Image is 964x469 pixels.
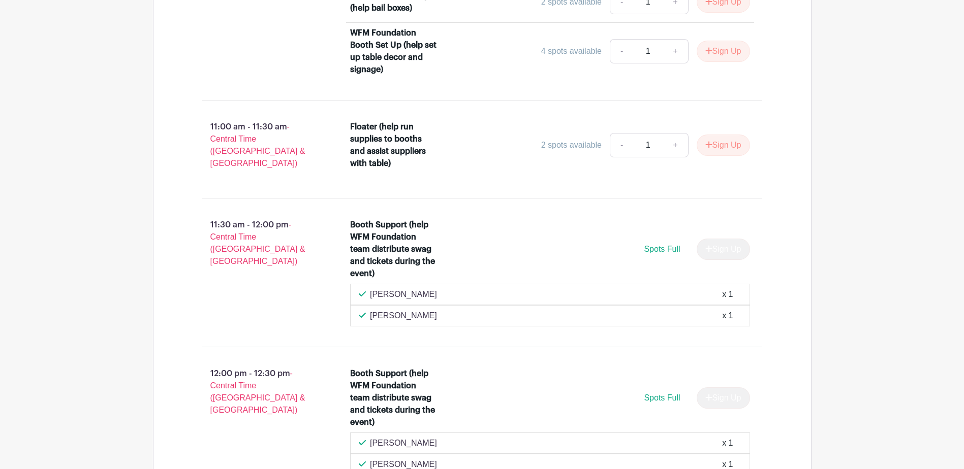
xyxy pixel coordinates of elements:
span: - Central Time ([GEOGRAPHIC_DATA] & [GEOGRAPHIC_DATA]) [210,122,305,167]
p: [PERSON_NAME] [370,310,437,322]
p: 12:00 pm - 12:30 pm [186,363,334,420]
span: - Central Time ([GEOGRAPHIC_DATA] & [GEOGRAPHIC_DATA]) [210,220,305,265]
button: Sign Up [697,135,750,156]
button: Sign Up [697,41,750,62]
span: Spots Full [644,245,680,253]
p: 11:00 am - 11:30 am [186,117,334,174]
div: x 1 [722,310,733,322]
div: 4 spots available [541,45,602,57]
div: WFM Foundation Booth Set Up (help set up table decor and signage) [350,27,438,76]
p: [PERSON_NAME] [370,437,437,449]
div: x 1 [722,437,733,449]
a: - [610,133,633,157]
a: - [610,39,633,63]
a: + [663,133,688,157]
span: - Central Time ([GEOGRAPHIC_DATA] & [GEOGRAPHIC_DATA]) [210,369,305,414]
span: Spots Full [644,393,680,402]
a: + [663,39,688,63]
div: x 1 [722,288,733,300]
p: 11:30 am - 12:00 pm [186,215,334,272]
p: [PERSON_NAME] [370,288,437,300]
div: Booth Support (help WFM Foundation team distribute swag and tickets during the event) [350,219,438,280]
div: 2 spots available [541,139,602,151]
div: Floater (help run supplies to booths and assist suppliers with table) [350,121,438,170]
div: Booth Support (help WFM Foundation team distribute swag and tickets during the event) [350,367,438,428]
